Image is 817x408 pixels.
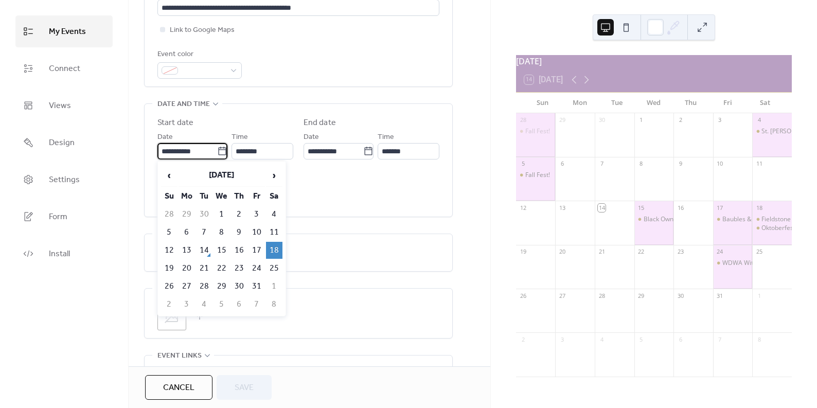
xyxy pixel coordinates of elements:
[637,335,645,343] div: 5
[598,204,606,211] div: 14
[248,278,265,295] td: 31
[179,165,265,187] th: [DATE]
[598,248,606,256] div: 21
[214,206,230,223] td: 1
[716,292,724,299] div: 31
[179,206,195,223] td: 29
[266,188,282,205] th: Sa
[161,278,177,295] td: 26
[179,242,195,259] td: 13
[716,116,724,124] div: 3
[378,131,394,144] span: Time
[248,188,265,205] th: Fr
[266,206,282,223] td: 4
[755,248,763,256] div: 25
[677,248,684,256] div: 23
[755,160,763,168] div: 11
[145,375,212,400] a: Cancel
[196,242,212,259] td: 14
[15,164,113,196] a: Settings
[214,224,230,241] td: 8
[598,292,606,299] div: 28
[49,24,86,40] span: My Events
[677,160,684,168] div: 9
[214,296,230,313] td: 5
[761,224,795,233] div: Oktoberfest
[519,292,527,299] div: 26
[755,335,763,343] div: 8
[716,160,724,168] div: 10
[231,206,247,223] td: 2
[157,117,193,129] div: Start date
[716,248,724,256] div: 24
[304,117,336,129] div: End date
[716,335,724,343] div: 7
[677,292,684,299] div: 30
[598,335,606,343] div: 4
[49,172,80,188] span: Settings
[524,93,561,113] div: Sun
[722,259,782,268] div: WDWA Witches Walk
[157,48,240,61] div: Event color
[214,260,230,277] td: 22
[196,188,212,205] th: Tu
[49,61,80,77] span: Connect
[519,116,527,124] div: 28
[558,335,566,343] div: 3
[677,335,684,343] div: 6
[755,292,763,299] div: 1
[231,296,247,313] td: 6
[266,224,282,241] td: 11
[558,248,566,256] div: 20
[525,171,550,180] div: Fall Fest!
[161,188,177,205] th: Su
[266,260,282,277] td: 25
[752,224,792,233] div: Oktoberfest
[196,260,212,277] td: 21
[157,350,202,362] span: Event links
[15,52,113,84] a: Connect
[598,93,635,113] div: Tue
[15,201,113,233] a: Form
[519,335,527,343] div: 2
[637,204,645,211] div: 15
[214,278,230,295] td: 29
[516,127,556,136] div: Fall Fest!
[755,116,763,124] div: 4
[266,278,282,295] td: 1
[157,131,173,144] span: Date
[525,127,550,136] div: Fall Fest!
[161,296,177,313] td: 2
[677,204,684,211] div: 16
[516,55,792,67] div: [DATE]
[179,278,195,295] td: 27
[561,93,598,113] div: Mon
[266,296,282,313] td: 8
[231,242,247,259] td: 16
[179,224,195,241] td: 6
[49,135,75,151] span: Design
[637,160,645,168] div: 8
[15,90,113,121] a: Views
[248,260,265,277] td: 24
[231,278,247,295] td: 30
[637,116,645,124] div: 1
[214,242,230,259] td: 15
[196,206,212,223] td: 30
[248,296,265,313] td: 7
[752,215,792,224] div: Fieldstone Barn Fall Market
[161,224,177,241] td: 5
[558,292,566,299] div: 27
[179,188,195,205] th: Mo
[161,260,177,277] td: 19
[516,171,556,180] div: Fall Fest!
[304,131,319,144] span: Date
[232,131,248,144] span: Time
[231,224,247,241] td: 9
[519,160,527,168] div: 5
[248,224,265,241] td: 10
[598,116,606,124] div: 30
[179,260,195,277] td: 20
[709,93,747,113] div: Fri
[752,127,792,136] div: St. Jacob's Market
